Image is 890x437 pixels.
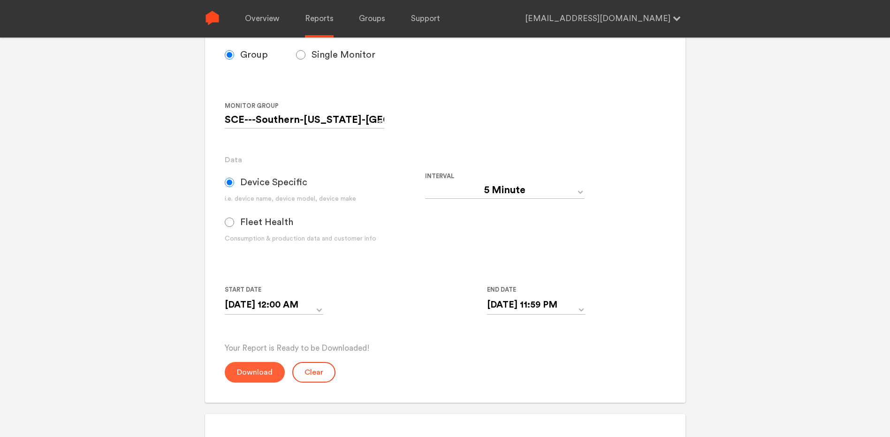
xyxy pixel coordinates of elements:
label: Interval [425,171,618,182]
div: i.e. device name, device model, device make [225,194,425,204]
div: Consumption & production data and customer info [225,234,425,244]
button: Download [225,362,285,383]
input: Device Specific [225,178,234,187]
p: Your Report is Ready to be Downloaded! [225,343,665,354]
button: Clear [292,362,335,383]
span: Group [240,49,268,60]
span: Fleet Health [240,217,293,228]
label: Monitor Group [225,100,388,112]
a: Download [225,368,285,376]
h3: Data [225,154,665,166]
label: Start Date [225,284,316,295]
label: End Date [487,284,578,295]
input: Group [225,50,234,60]
img: Sense Logo [205,11,220,25]
input: Single Monitor [296,50,305,60]
span: Device Specific [240,177,307,188]
input: Fleet Health [225,218,234,227]
span: Single Monitor [312,49,375,60]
